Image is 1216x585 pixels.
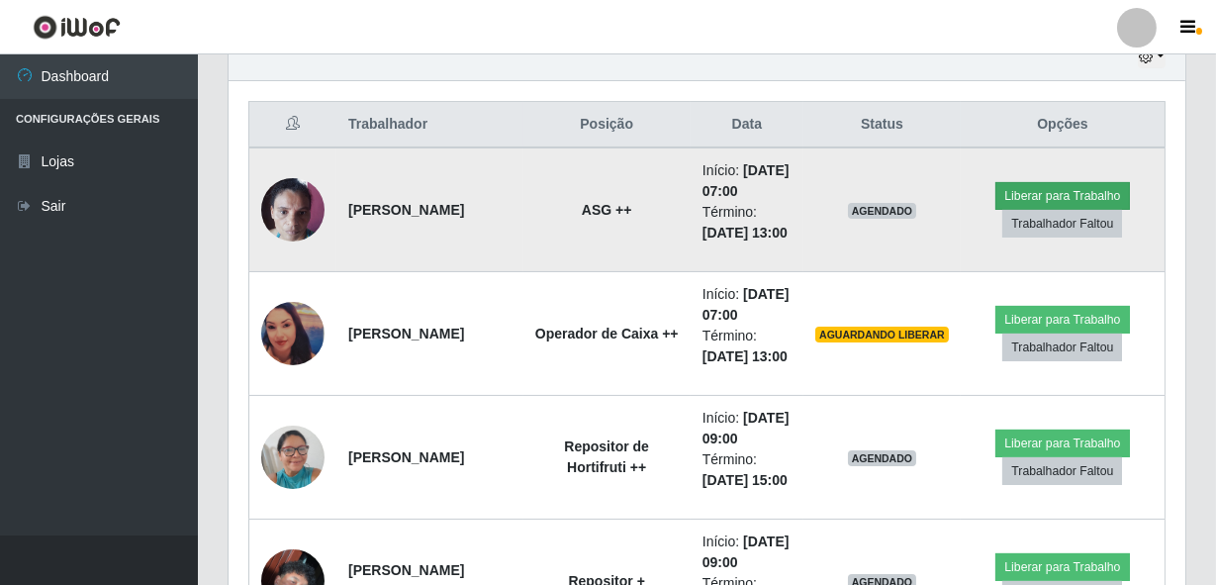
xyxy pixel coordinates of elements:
[1002,210,1122,238] button: Trabalhador Faltou
[702,225,788,241] time: [DATE] 13:00
[702,202,792,244] li: Término:
[815,327,949,342] span: AGUARDANDO LIBERAR
[803,102,961,148] th: Status
[702,534,790,570] time: [DATE] 09:00
[582,202,632,218] strong: ASG ++
[702,449,792,491] li: Término:
[348,449,464,465] strong: [PERSON_NAME]
[702,348,788,364] time: [DATE] 13:00
[848,203,917,219] span: AGENDADO
[995,553,1129,581] button: Liberar para Trabalho
[702,284,792,326] li: Início:
[33,15,121,40] img: CoreUI Logo
[995,182,1129,210] button: Liberar para Trabalho
[348,202,464,218] strong: [PERSON_NAME]
[336,102,523,148] th: Trabalhador
[702,286,790,323] time: [DATE] 07:00
[702,160,792,202] li: Início:
[564,439,649,475] strong: Repositor de Hortifruti ++
[261,302,325,365] img: 1738963507457.jpeg
[995,306,1129,334] button: Liberar para Trabalho
[535,326,679,341] strong: Operador de Caixa ++
[261,167,325,251] img: 1733770253666.jpeg
[702,472,788,488] time: [DATE] 15:00
[261,415,325,499] img: 1739199553345.jpeg
[702,410,790,446] time: [DATE] 09:00
[702,532,792,573] li: Início:
[1002,334,1122,361] button: Trabalhador Faltou
[691,102,803,148] th: Data
[702,162,790,199] time: [DATE] 07:00
[523,102,691,148] th: Posição
[961,102,1166,148] th: Opções
[702,326,792,367] li: Término:
[848,450,917,466] span: AGENDADO
[348,326,464,341] strong: [PERSON_NAME]
[1002,457,1122,485] button: Trabalhador Faltou
[995,430,1129,457] button: Liberar para Trabalho
[702,408,792,449] li: Início:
